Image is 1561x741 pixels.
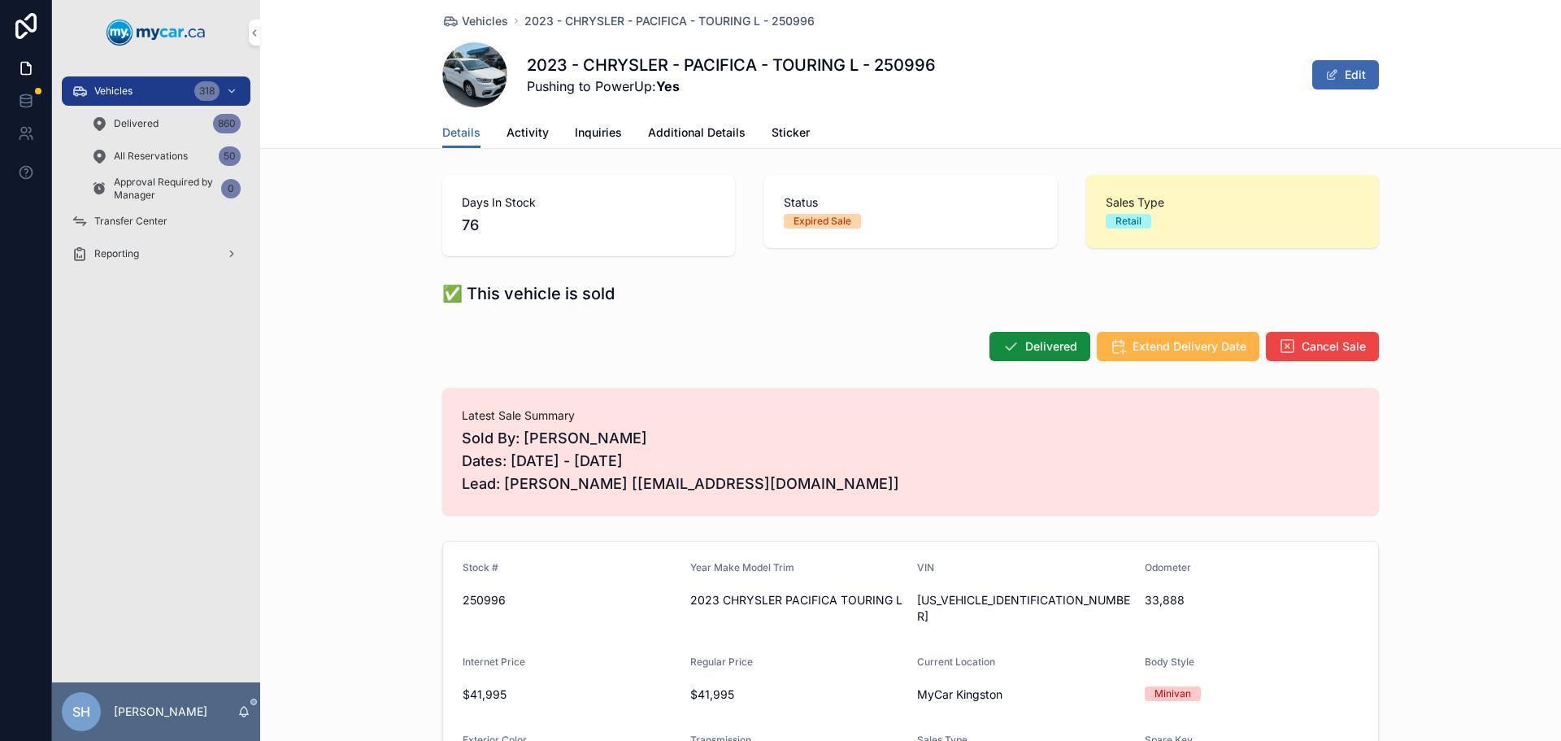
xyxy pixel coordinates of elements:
[107,20,206,46] img: App logo
[524,13,815,29] a: 2023 - CHRYSLER - PACIFICA - TOURING L - 250996
[219,146,241,166] div: 50
[575,124,622,141] span: Inquiries
[442,118,480,149] a: Details
[1145,592,1359,608] span: 33,888
[463,687,677,703] span: $41,995
[114,150,188,163] span: All Reservations
[463,592,677,608] span: 250996
[442,124,480,141] span: Details
[1145,656,1194,668] span: Body Style
[442,282,615,305] h1: ✅ This vehicle is sold
[1133,338,1246,355] span: Extend Delivery Date
[1097,332,1259,361] button: Extend Delivery Date
[575,118,622,150] a: Inquiries
[507,118,549,150] a: Activity
[462,194,715,211] span: Days In Stock
[221,179,241,198] div: 0
[463,656,525,668] span: Internet Price
[462,427,1359,495] span: Sold By: [PERSON_NAME] Dates: [DATE] - [DATE] Lead: [PERSON_NAME] [[EMAIL_ADDRESS][DOMAIN_NAME]]
[917,687,1002,703] span: MyCar Kingston
[1115,214,1141,229] div: Retail
[989,332,1090,361] button: Delivered
[462,214,715,237] span: 76
[527,76,936,96] span: Pushing to PowerUp:
[62,239,250,268] a: Reporting
[1025,338,1077,355] span: Delivered
[527,54,936,76] h1: 2023 - CHRYSLER - PACIFICA - TOURING L - 250996
[81,174,250,203] a: Approval Required by Manager0
[1145,561,1191,573] span: Odometer
[772,118,810,150] a: Sticker
[507,124,549,141] span: Activity
[690,656,753,668] span: Regular Price
[94,85,133,98] span: Vehicles
[1312,60,1379,89] button: Edit
[194,81,220,101] div: 318
[114,176,215,202] span: Approval Required by Manager
[690,592,905,608] span: 2023 CHRYSLER PACIFICA TOURING L
[462,408,1359,424] span: Latest Sale Summary
[1266,332,1379,361] button: Cancel Sale
[690,561,794,573] span: Year Make Model Trim
[784,194,1037,211] span: Status
[1302,338,1366,355] span: Cancel Sale
[62,76,250,106] a: Vehicles318
[917,561,934,573] span: VIN
[462,13,508,29] span: Vehicles
[72,702,90,721] span: SH
[81,142,250,171] a: All Reservations50
[656,78,680,94] strong: Yes
[794,214,851,229] div: Expired Sale
[648,124,746,141] span: Additional Details
[917,656,995,668] span: Current Location
[1154,687,1191,701] div: Minivan
[463,561,498,573] span: Stock #
[81,109,250,138] a: Delivered860
[690,687,905,703] span: $41,995
[1106,194,1359,211] span: Sales Type
[62,207,250,236] a: Transfer Center
[52,65,260,290] div: scrollable content
[213,114,241,133] div: 860
[114,117,159,130] span: Delivered
[772,124,810,141] span: Sticker
[94,215,167,228] span: Transfer Center
[442,13,508,29] a: Vehicles
[917,592,1132,625] span: [US_VEHICLE_IDENTIFICATION_NUMBER]
[94,247,139,260] span: Reporting
[114,704,207,720] p: [PERSON_NAME]
[648,118,746,150] a: Additional Details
